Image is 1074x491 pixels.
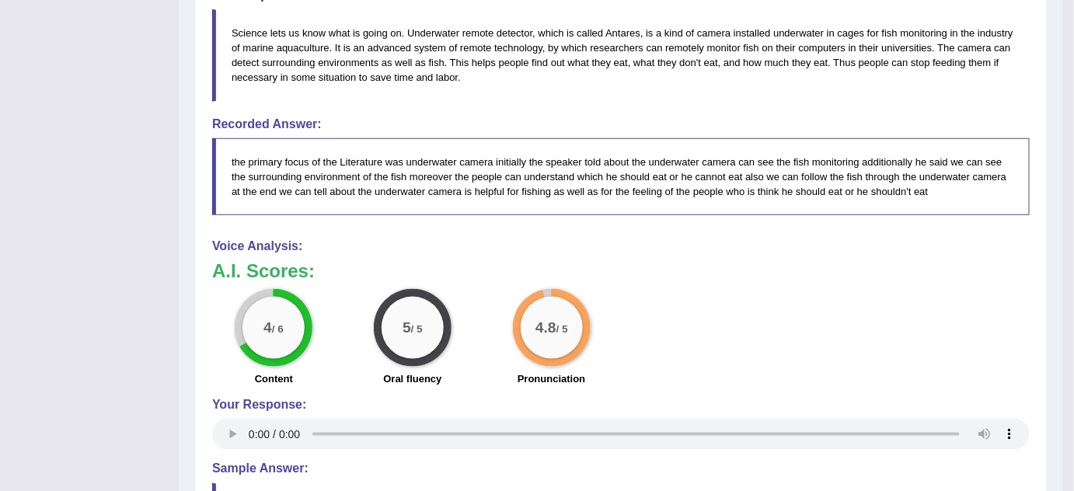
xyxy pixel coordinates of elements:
[255,371,293,386] label: Content
[411,324,423,336] small: / 5
[212,260,315,281] b: A.I. Scores:
[272,324,284,336] small: / 6
[556,324,567,336] small: / 5
[212,398,1030,412] h4: Your Response:
[212,461,1030,475] h4: Sample Answer:
[403,319,411,336] big: 5
[212,117,1030,131] h4: Recorded Answer:
[212,138,1030,215] blockquote: the primary focus of the Literature was underwater camera initially the speaker told about the un...
[518,371,585,386] label: Pronunciation
[263,319,272,336] big: 4
[535,319,556,336] big: 4.8
[383,371,441,386] label: Oral fluency
[212,9,1030,101] blockquote: Science lets us know what is going on. Underwater remote detector, which is called Antares, is a ...
[212,239,1030,253] h4: Voice Analysis:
